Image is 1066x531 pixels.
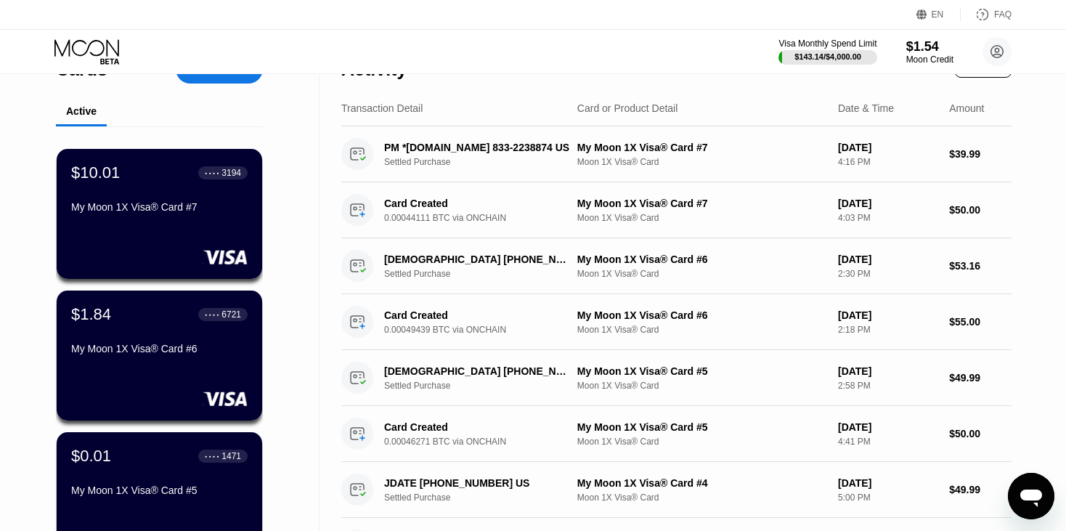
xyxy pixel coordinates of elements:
[57,149,262,279] div: $10.01● ● ● ●3194My Moon 1X Visa® Card #7
[384,381,586,391] div: Settled Purchase
[341,350,1012,406] div: [DEMOGRAPHIC_DATA] [PHONE_NUMBER] USSettled PurchaseMy Moon 1X Visa® Card #5Moon 1X Visa® Card[DA...
[838,493,937,503] div: 5:00 PM
[66,105,97,117] div: Active
[906,39,953,65] div: $1.54Moon Credit
[838,102,894,114] div: Date & Time
[384,477,571,489] div: JDATE [PHONE_NUMBER] US
[949,372,1012,384] div: $49.99
[838,213,937,223] div: 4:03 PM
[838,381,937,391] div: 2:58 PM
[384,157,586,167] div: Settled Purchase
[838,437,937,447] div: 4:41 PM
[906,39,953,54] div: $1.54
[205,454,219,458] div: ● ● ● ●
[838,269,937,279] div: 2:30 PM
[384,213,586,223] div: 0.00044111 BTC via ONCHAIN
[838,157,937,167] div: 4:16 PM
[577,365,826,377] div: My Moon 1X Visa® Card #5
[384,493,586,503] div: Settled Purchase
[949,484,1012,495] div: $49.99
[71,305,111,324] div: $1.84
[838,477,937,489] div: [DATE]
[205,312,219,317] div: ● ● ● ●
[57,291,262,421] div: $1.84● ● ● ●6721My Moon 1X Visa® Card #6
[341,406,1012,462] div: Card Created0.00046271 BTC via ONCHAINMy Moon 1X Visa® Card #5Moon 1X Visa® Card[DATE]4:41 PM$50.00
[577,493,826,503] div: Moon 1X Visa® Card
[961,7,1012,22] div: FAQ
[341,182,1012,238] div: Card Created0.00044111 BTC via ONCHAINMy Moon 1X Visa® Card #7Moon 1X Visa® Card[DATE]4:03 PM$50.00
[838,254,937,265] div: [DATE]
[341,126,1012,182] div: PM *[DOMAIN_NAME] 833-2238874 USSettled PurchaseMy Moon 1X Visa® Card #7Moon 1X Visa® Card[DATE]4...
[949,428,1012,439] div: $50.00
[341,102,423,114] div: Transaction Detail
[577,381,826,391] div: Moon 1X Visa® Card
[949,204,1012,216] div: $50.00
[577,198,826,209] div: My Moon 1X Visa® Card #7
[71,343,248,354] div: My Moon 1X Visa® Card #6
[949,260,1012,272] div: $53.16
[71,163,120,182] div: $10.01
[577,309,826,321] div: My Moon 1X Visa® Card #6
[71,447,111,466] div: $0.01
[838,365,937,377] div: [DATE]
[384,309,571,321] div: Card Created
[341,462,1012,518] div: JDATE [PHONE_NUMBER] USSettled PurchaseMy Moon 1X Visa® Card #4Moon 1X Visa® Card[DATE]5:00 PM$49.99
[71,485,248,496] div: My Moon 1X Visa® Card #5
[205,171,219,175] div: ● ● ● ●
[1008,473,1054,519] iframe: Button to launch messaging window
[384,198,571,209] div: Card Created
[577,157,826,167] div: Moon 1X Visa® Card
[778,38,876,65] div: Visa Monthly Spend Limit$143.14/$4,000.00
[577,477,826,489] div: My Moon 1X Visa® Card #4
[577,269,826,279] div: Moon 1X Visa® Card
[949,316,1012,328] div: $55.00
[384,421,571,433] div: Card Created
[384,142,571,153] div: PM *[DOMAIN_NAME] 833-2238874 US
[794,52,861,61] div: $143.14 / $4,000.00
[994,9,1012,20] div: FAQ
[384,269,586,279] div: Settled Purchase
[577,325,826,335] div: Moon 1X Visa® Card
[384,254,571,265] div: [DEMOGRAPHIC_DATA] [PHONE_NUMBER] US
[341,238,1012,294] div: [DEMOGRAPHIC_DATA] [PHONE_NUMBER] USSettled PurchaseMy Moon 1X Visa® Card #6Moon 1X Visa® Card[DA...
[221,451,241,461] div: 1471
[384,325,586,335] div: 0.00049439 BTC via ONCHAIN
[949,148,1012,160] div: $39.99
[577,213,826,223] div: Moon 1X Visa® Card
[838,309,937,321] div: [DATE]
[221,309,241,320] div: 6721
[906,54,953,65] div: Moon Credit
[384,437,586,447] div: 0.00046271 BTC via ONCHAIN
[577,102,678,114] div: Card or Product Detail
[341,294,1012,350] div: Card Created0.00049439 BTC via ONCHAINMy Moon 1X Visa® Card #6Moon 1X Visa® Card[DATE]2:18 PM$55.00
[71,201,248,213] div: My Moon 1X Visa® Card #7
[221,168,241,178] div: 3194
[838,142,937,153] div: [DATE]
[577,421,826,433] div: My Moon 1X Visa® Card #5
[949,102,984,114] div: Amount
[577,437,826,447] div: Moon 1X Visa® Card
[916,7,961,22] div: EN
[838,421,937,433] div: [DATE]
[384,365,571,377] div: [DEMOGRAPHIC_DATA] [PHONE_NUMBER] US
[577,254,826,265] div: My Moon 1X Visa® Card #6
[838,198,937,209] div: [DATE]
[577,142,826,153] div: My Moon 1X Visa® Card #7
[838,325,937,335] div: 2:18 PM
[932,9,944,20] div: EN
[778,38,876,49] div: Visa Monthly Spend Limit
